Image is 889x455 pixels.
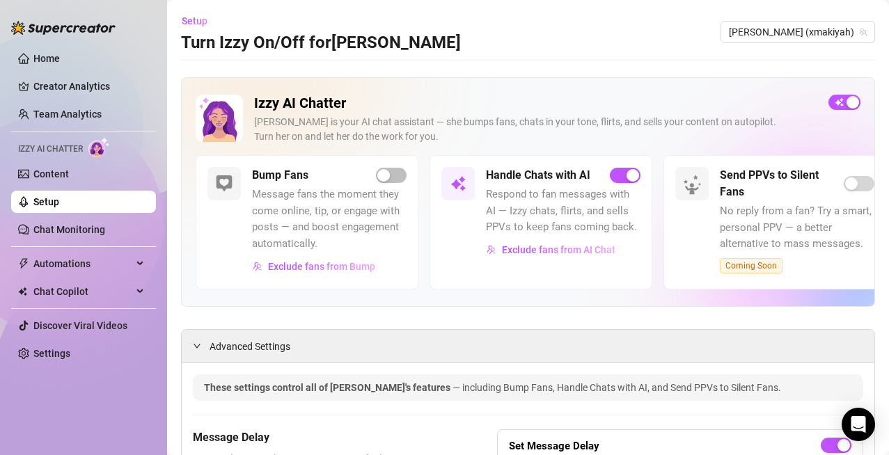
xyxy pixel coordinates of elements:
a: Setup [33,196,59,207]
span: Automations [33,253,132,275]
button: Setup [181,10,219,32]
h3: Turn Izzy On/Off for [PERSON_NAME] [181,32,461,54]
h5: Bump Fans [252,167,308,184]
img: svg%3e [487,245,496,255]
a: Content [33,168,69,179]
span: thunderbolt [18,258,29,269]
span: Advanced Settings [210,339,290,354]
h5: Message Delay [193,429,427,446]
span: Izzy AI Chatter [18,143,83,156]
a: Settings [33,348,70,359]
img: silent-fans-ppv-o-N6Mmdf.svg [683,175,705,197]
a: Chat Monitoring [33,224,105,235]
span: expanded [193,342,201,350]
img: Izzy AI Chatter [196,95,243,142]
button: Exclude fans from Bump [252,255,376,278]
span: Exclude fans from AI Chat [502,244,615,255]
img: logo-BBDzfeDw.svg [11,21,116,35]
a: Creator Analytics [33,75,145,97]
button: Exclude fans from AI Chat [486,239,616,261]
a: Team Analytics [33,109,102,120]
div: [PERSON_NAME] is your AI chat assistant — she bumps fans, chats in your tone, flirts, and sells y... [254,115,817,144]
span: Coming Soon [720,258,782,273]
span: Message fans the moment they come online, tip, or engage with posts — and boost engagement automa... [252,186,407,252]
span: Exclude fans from Bump [268,261,375,272]
a: Home [33,53,60,64]
h5: Handle Chats with AI [486,167,590,184]
div: Open Intercom Messenger [842,408,875,441]
div: expanded [193,338,210,353]
h5: Send PPVs to Silent Fans [720,167,844,200]
a: Discover Viral Videos [33,320,127,331]
span: Chat Copilot [33,280,132,303]
span: maki (xmakiyah) [729,22,867,42]
h2: Izzy AI Chatter [254,95,817,112]
span: Setup [182,15,207,26]
img: svg%3e [450,175,466,192]
img: svg%3e [216,175,233,192]
span: No reply from a fan? Try a smart, personal PPV — a better alternative to mass messages. [720,203,874,253]
img: AI Chatter [88,137,110,157]
span: Respond to fan messages with AI — Izzy chats, flirts, and sells PPVs to keep fans coming back. [486,186,640,236]
strong: Set Message Delay [509,440,599,452]
span: These settings control all of [PERSON_NAME]'s features [204,382,453,393]
span: — including Bump Fans, Handle Chats with AI, and Send PPVs to Silent Fans. [453,382,781,393]
img: Chat Copilot [18,287,27,296]
img: svg%3e [253,262,262,271]
span: team [859,28,867,36]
